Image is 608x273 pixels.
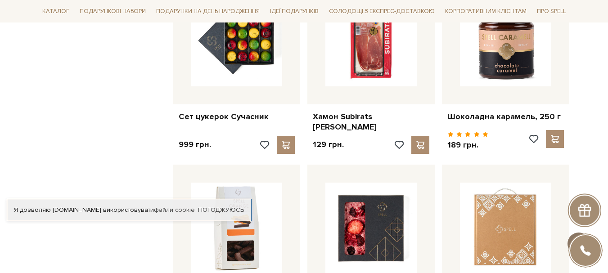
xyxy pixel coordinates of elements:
p: 189 грн. [447,140,488,150]
p: 129 грн. [313,139,344,150]
a: Корпоративним клієнтам [441,4,530,19]
span: Каталог [39,4,73,18]
a: файли cookie [154,206,195,214]
span: Подарункові набори [76,4,149,18]
a: Сет цукерок Сучасник [179,112,295,122]
a: Погоджуюсь [198,206,244,214]
p: 999 грн. [179,139,211,150]
span: Подарунки на День народження [153,4,263,18]
a: Хамон Subirats [PERSON_NAME] [313,112,429,133]
a: Солодощі з експрес-доставкою [325,4,438,19]
a: Шоколадна карамель, 250 г [447,112,564,122]
div: Я дозволяю [DOMAIN_NAME] використовувати [7,206,251,214]
span: Ідеї подарунків [266,4,322,18]
span: Про Spell [533,4,569,18]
